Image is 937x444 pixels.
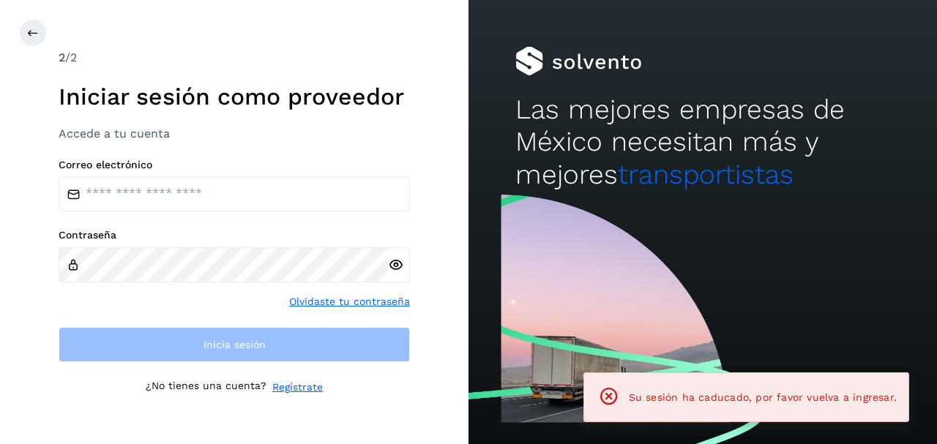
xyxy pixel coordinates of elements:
a: Regístrate [272,380,323,395]
a: Olvidaste tu contraseña [289,294,410,309]
div: /2 [59,49,410,67]
button: Inicia sesión [59,327,410,362]
span: Su sesión ha caducado, por favor vuelva a ingresar. [629,391,897,403]
p: ¿No tienes una cuenta? [146,380,266,395]
label: Contraseña [59,229,410,241]
h1: Iniciar sesión como proveedor [59,83,410,110]
label: Correo electrónico [59,159,410,171]
span: transportistas [618,159,794,190]
span: 2 [59,50,65,64]
span: Inicia sesión [204,339,266,350]
h2: Las mejores empresas de México necesitan más y mejores [515,94,890,191]
h3: Accede a tu cuenta [59,127,410,140]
